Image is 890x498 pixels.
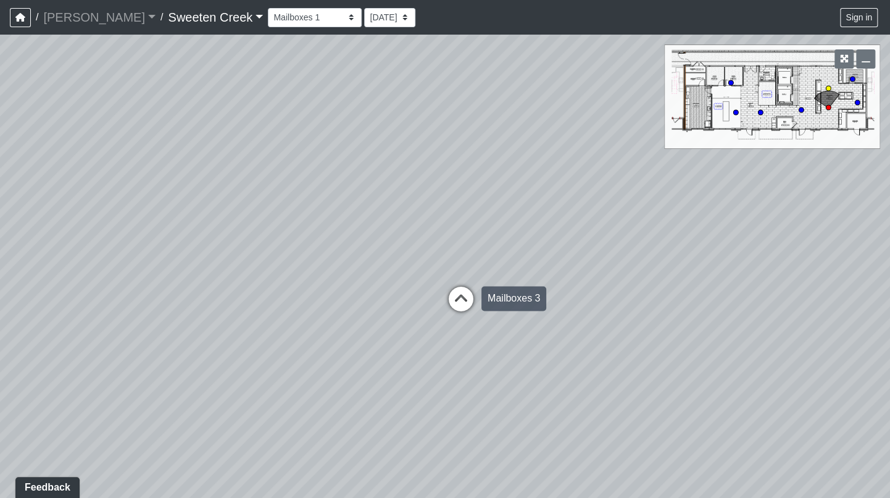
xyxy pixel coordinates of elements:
[31,5,43,30] span: /
[168,5,263,30] a: Sweeten Creek
[840,8,878,27] button: Sign in
[156,5,168,30] span: /
[481,286,546,311] div: Mailboxes 3
[43,5,156,30] a: [PERSON_NAME]
[9,473,82,498] iframe: Ybug feedback widget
